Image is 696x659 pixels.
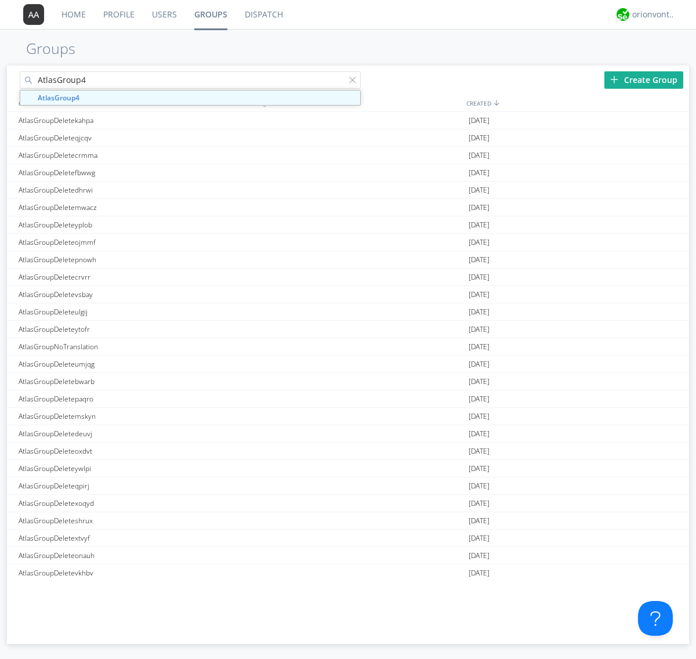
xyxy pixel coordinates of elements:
[16,251,239,268] div: AtlasGroupDeletepnowh
[469,338,490,356] span: [DATE]
[16,286,239,303] div: AtlasGroupDeletevsbay
[7,443,689,460] a: AtlasGroupDeleteoxdvt[DATE]
[16,303,239,320] div: AtlasGroupDeleteulgij
[16,408,239,425] div: AtlasGroupDeletemskyn
[617,8,629,21] img: 29d36aed6fa347d5a1537e7736e6aa13
[469,251,490,269] span: [DATE]
[7,199,689,216] a: AtlasGroupDeletemwacz[DATE]
[16,460,239,477] div: AtlasGroupDeleteywlpi
[7,425,689,443] a: AtlasGroupDeletedeuvj[DATE]
[7,286,689,303] a: AtlasGroupDeletevsbay[DATE]
[638,601,673,636] iframe: Toggle Customer Support
[16,564,239,581] div: AtlasGroupDeletevkhbv
[469,408,490,425] span: [DATE]
[469,425,490,443] span: [DATE]
[469,356,490,373] span: [DATE]
[16,216,239,233] div: AtlasGroupDeleteyplob
[469,495,490,512] span: [DATE]
[7,112,689,129] a: AtlasGroupDeletekahpa[DATE]
[469,234,490,251] span: [DATE]
[469,512,490,530] span: [DATE]
[16,182,239,198] div: AtlasGroupDeletedhrwi
[469,286,490,303] span: [DATE]
[469,129,490,147] span: [DATE]
[469,182,490,199] span: [DATE]
[16,147,239,164] div: AtlasGroupDeletecrmma
[469,216,490,234] span: [DATE]
[469,547,490,564] span: [DATE]
[7,356,689,373] a: AtlasGroupDeleteumjqg[DATE]
[38,93,79,103] strong: AtlasGroup4
[7,321,689,338] a: AtlasGroupDeleteytofr[DATE]
[23,4,44,25] img: 373638.png
[469,373,490,390] span: [DATE]
[7,338,689,356] a: AtlasGroupNoTranslation[DATE]
[469,199,490,216] span: [DATE]
[7,477,689,495] a: AtlasGroupDeleteqpirj[DATE]
[7,303,689,321] a: AtlasGroupDeleteulgij[DATE]
[7,182,689,199] a: AtlasGroupDeletedhrwi[DATE]
[7,147,689,164] a: AtlasGroupDeletecrmma[DATE]
[469,530,490,547] span: [DATE]
[16,112,239,129] div: AtlasGroupDeletekahpa
[7,216,689,234] a: AtlasGroupDeleteyplob[DATE]
[7,530,689,547] a: AtlasGroupDeletextvyf[DATE]
[20,71,361,89] input: Search groups
[16,338,239,355] div: AtlasGroupNoTranslation
[7,460,689,477] a: AtlasGroupDeleteywlpi[DATE]
[16,269,239,285] div: AtlasGroupDeletecrvrr
[7,251,689,269] a: AtlasGroupDeletepnowh[DATE]
[16,373,239,390] div: AtlasGroupDeletebwarb
[7,564,689,582] a: AtlasGroupDeletevkhbv[DATE]
[604,71,683,89] div: Create Group
[469,303,490,321] span: [DATE]
[16,477,239,494] div: AtlasGroupDeleteqpirj
[469,321,490,338] span: [DATE]
[610,75,618,84] img: plus.svg
[16,95,236,111] div: GROUPS
[16,199,239,216] div: AtlasGroupDeletemwacz
[16,234,239,251] div: AtlasGroupDeleteojmmf
[16,530,239,546] div: AtlasGroupDeletextvyf
[16,129,239,146] div: AtlasGroupDeleteqjcqv
[469,477,490,495] span: [DATE]
[7,390,689,408] a: AtlasGroupDeletepaqro[DATE]
[463,95,689,111] div: CREATED
[16,547,239,564] div: AtlasGroupDeleteonauh
[7,512,689,530] a: AtlasGroupDeleteshrux[DATE]
[469,112,490,129] span: [DATE]
[7,234,689,251] a: AtlasGroupDeleteojmmf[DATE]
[7,373,689,390] a: AtlasGroupDeletebwarb[DATE]
[7,547,689,564] a: AtlasGroupDeleteonauh[DATE]
[16,164,239,181] div: AtlasGroupDeletefbwwg
[7,408,689,425] a: AtlasGroupDeletemskyn[DATE]
[16,425,239,442] div: AtlasGroupDeletedeuvj
[16,390,239,407] div: AtlasGroupDeletepaqro
[7,269,689,286] a: AtlasGroupDeletecrvrr[DATE]
[469,147,490,164] span: [DATE]
[469,390,490,408] span: [DATE]
[632,9,676,20] div: orionvontas+atlas+automation+org2
[7,129,689,147] a: AtlasGroupDeleteqjcqv[DATE]
[16,443,239,459] div: AtlasGroupDeleteoxdvt
[469,460,490,477] span: [DATE]
[7,164,689,182] a: AtlasGroupDeletefbwwg[DATE]
[16,512,239,529] div: AtlasGroupDeleteshrux
[16,356,239,372] div: AtlasGroupDeleteumjqg
[469,269,490,286] span: [DATE]
[7,495,689,512] a: AtlasGroupDeletexoqyd[DATE]
[469,164,490,182] span: [DATE]
[16,495,239,512] div: AtlasGroupDeletexoqyd
[469,564,490,582] span: [DATE]
[16,321,239,338] div: AtlasGroupDeleteytofr
[469,443,490,460] span: [DATE]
